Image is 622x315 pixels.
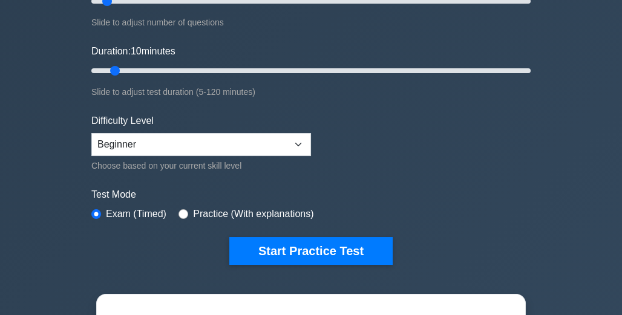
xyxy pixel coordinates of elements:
[91,85,531,99] div: Slide to adjust test duration (5-120 minutes)
[91,15,531,30] div: Slide to adjust number of questions
[193,207,313,221] label: Practice (With explanations)
[131,46,142,56] span: 10
[91,44,175,59] label: Duration: minutes
[106,207,166,221] label: Exam (Timed)
[91,158,311,173] div: Choose based on your current skill level
[229,237,393,265] button: Start Practice Test
[91,114,154,128] label: Difficulty Level
[91,187,531,202] label: Test Mode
